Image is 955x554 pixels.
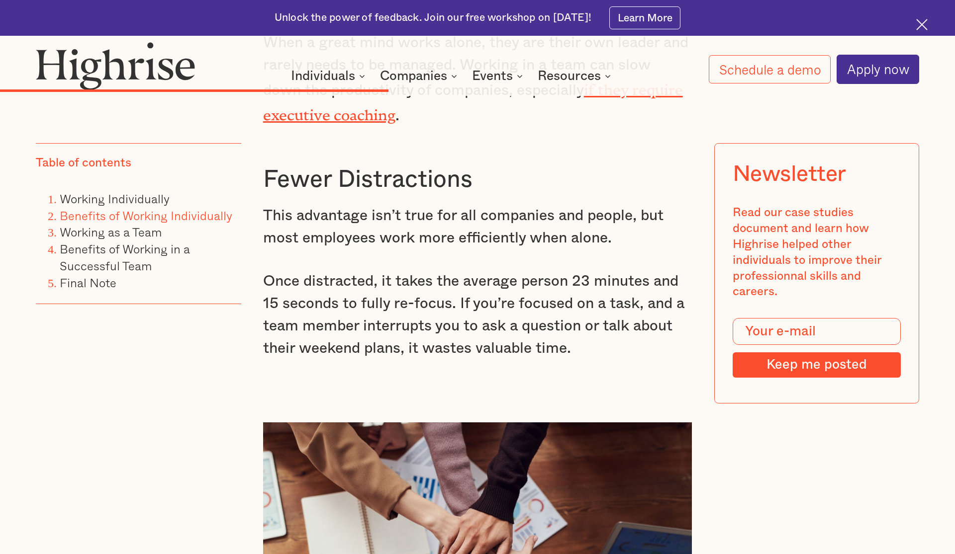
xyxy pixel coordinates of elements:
[60,189,170,208] a: Working Individually
[263,270,692,360] p: Once distracted, it takes the average person 23 minutes and 15 seconds to fully re-focus. If you’...
[472,70,513,82] div: Events
[36,156,131,171] div: Table of contents
[291,70,368,82] div: Individuals
[733,205,901,300] div: Read our case studies document and learn how Highrise helped other individuals to improve their p...
[733,318,901,345] input: Your e-mail
[733,353,901,378] input: Keep me posted
[538,70,601,82] div: Resources
[263,205,692,249] p: This advantage isn’t true for all companies and people, but most employees work more efficiently ...
[380,70,460,82] div: Companies
[36,42,195,90] img: Highrise logo
[709,55,831,84] a: Schedule a demo
[609,6,680,29] a: Learn More
[380,70,447,82] div: Companies
[733,318,901,378] form: Modal Form
[60,223,162,241] a: Working as a Team
[263,164,692,194] h3: Fewer Distractions
[916,19,928,30] img: Cross icon
[538,70,614,82] div: Resources
[291,70,355,82] div: Individuals
[60,206,232,225] a: Benefits of Working Individually
[60,273,116,292] a: Final Note
[472,70,526,82] div: Events
[275,11,591,25] div: Unlock the power of feedback. Join our free workshop on [DATE]!
[837,55,919,83] a: Apply now
[60,240,190,275] a: Benefits of Working in a Successful Team
[733,161,847,187] div: Newsletter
